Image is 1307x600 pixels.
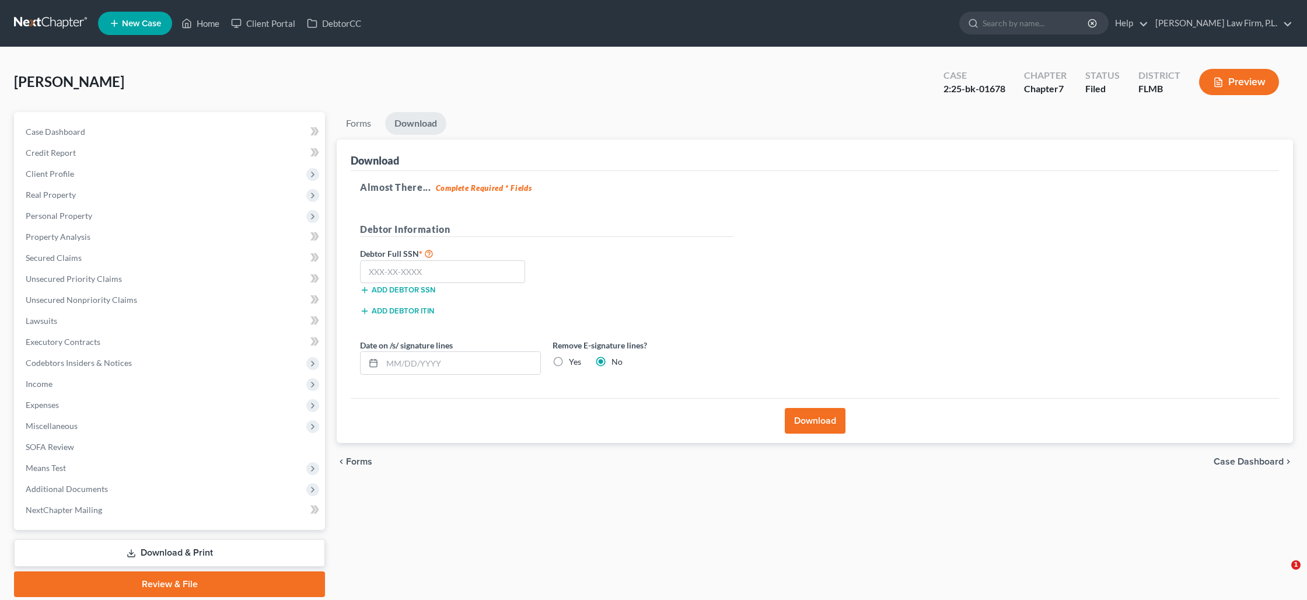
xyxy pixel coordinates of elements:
label: No [611,356,623,368]
a: Case Dashboard chevron_right [1214,457,1293,466]
a: Help [1109,13,1148,34]
span: Additional Documents [26,484,108,494]
div: FLMB [1138,82,1180,96]
a: SOFA Review [16,437,325,458]
button: Add debtor SSN [360,285,435,295]
input: Search by name... [983,12,1089,34]
div: 2:25-bk-01678 [943,82,1005,96]
a: NextChapter Mailing [16,500,325,521]
a: Unsecured Priority Claims [16,268,325,289]
div: Chapter [1024,69,1067,82]
span: Unsecured Priority Claims [26,274,122,284]
span: Miscellaneous [26,421,78,431]
strong: Complete Required * Fields [436,183,532,193]
a: Property Analysis [16,226,325,247]
a: [PERSON_NAME] Law Firm, P.L. [1149,13,1292,34]
span: Income [26,379,53,389]
span: Unsecured Nonpriority Claims [26,295,137,305]
span: Means Test [26,463,66,473]
div: District [1138,69,1180,82]
span: Codebtors Insiders & Notices [26,358,132,368]
div: Status [1085,69,1120,82]
h5: Debtor Information [360,222,733,237]
h5: Almost There... [360,180,1270,194]
input: MM/DD/YYYY [382,352,540,374]
label: Date on /s/ signature lines [360,339,453,351]
i: chevron_left [337,457,346,466]
i: chevron_right [1284,457,1293,466]
span: Expenses [26,400,59,410]
div: Case [943,69,1005,82]
label: Remove E-signature lines? [553,339,733,351]
span: 1 [1291,560,1301,570]
span: NextChapter Mailing [26,505,102,515]
button: Add debtor ITIN [360,306,434,316]
a: DebtorCC [301,13,367,34]
span: Lawsuits [26,316,57,326]
a: Unsecured Nonpriority Claims [16,289,325,311]
span: Forms [346,457,372,466]
span: New Case [122,19,161,28]
div: Download [351,154,399,168]
span: Client Profile [26,169,74,179]
iframe: Intercom live chat [1267,560,1295,588]
span: 7 [1058,83,1064,94]
a: Case Dashboard [16,121,325,142]
span: Secured Claims [26,253,82,263]
a: Forms [337,112,380,135]
button: chevron_left Forms [337,457,388,466]
label: Debtor Full SSN [354,246,547,260]
a: Lawsuits [16,311,325,332]
button: Preview [1199,69,1279,95]
a: Executory Contracts [16,332,325,353]
a: Secured Claims [16,247,325,268]
span: Case Dashboard [1214,457,1284,466]
span: Real Property [26,190,76,200]
span: [PERSON_NAME] [14,73,124,90]
span: Personal Property [26,211,92,221]
span: Property Analysis [26,232,90,242]
div: Chapter [1024,82,1067,96]
input: XXX-XX-XXXX [360,260,525,284]
span: SOFA Review [26,442,74,452]
a: Home [176,13,225,34]
a: Client Portal [225,13,301,34]
span: Case Dashboard [26,127,85,137]
a: Review & File [14,571,325,597]
span: Executory Contracts [26,337,100,347]
label: Yes [569,356,581,368]
a: Download [385,112,446,135]
a: Credit Report [16,142,325,163]
span: Credit Report [26,148,76,158]
button: Download [785,408,845,434]
div: Filed [1085,82,1120,96]
a: Download & Print [14,539,325,567]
